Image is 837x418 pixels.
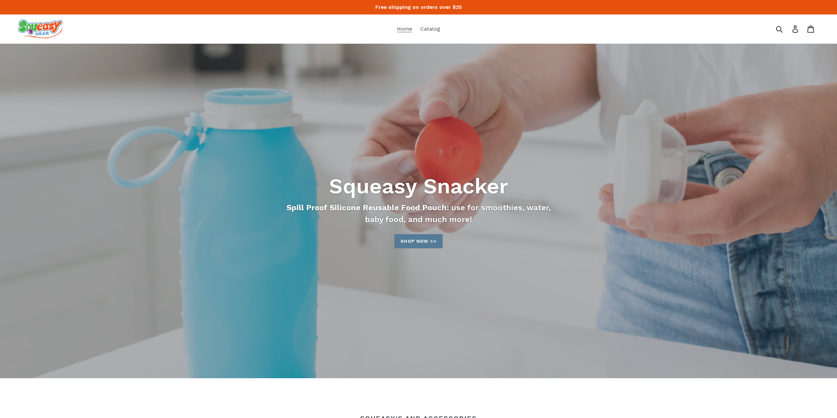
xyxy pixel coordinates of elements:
[18,19,62,38] img: squeasy gear snacker portable food pouch
[420,26,440,32] span: Catalog
[397,26,412,32] span: Home
[284,202,553,225] p: use for smoothies, water, baby food, and much more!
[394,24,415,34] a: Home
[286,203,449,212] strong: Spill Proof Silicone Reusable Food Pouch:
[239,173,598,199] h2: Squeasy Snacker
[778,22,796,36] input: Search
[417,24,443,34] a: Catalog
[394,234,442,248] a: Shop now >>: Catalog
